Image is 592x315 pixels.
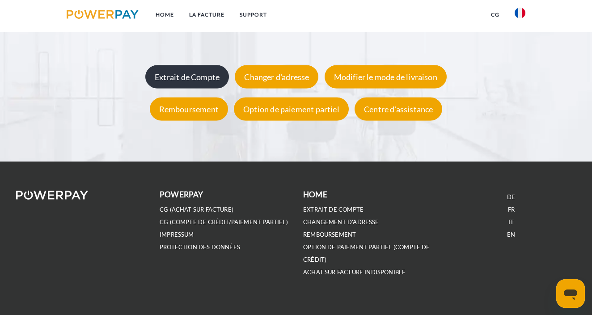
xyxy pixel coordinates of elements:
a: OPTION DE PAIEMENT PARTIEL (Compte de crédit) [303,243,430,264]
a: Support [232,7,275,23]
div: Modifier le mode de livraison [325,65,447,88]
img: fr [515,8,525,18]
a: Changer d'adresse [233,72,321,81]
div: Centre d'assistance [355,97,442,120]
iframe: Bouton de lancement de la fenêtre de messagerie [556,279,585,308]
a: IMPRESSUM [160,231,194,238]
a: FR [508,206,515,213]
a: Modifier le mode de livraison [322,72,449,81]
a: CG (Compte de crédit/paiement partiel) [160,218,288,226]
div: Changer d'adresse [235,65,318,88]
a: Remboursement [148,104,230,114]
a: DE [507,193,515,201]
a: CG [483,7,507,23]
div: Extrait de Compte [145,65,229,88]
img: logo-powerpay-white.svg [16,191,88,200]
a: IT [508,218,514,226]
a: LA FACTURE [182,7,232,23]
a: ACHAT SUR FACTURE INDISPONIBLE [303,268,406,276]
a: EN [507,231,515,238]
a: Changement d'adresse [303,218,379,226]
img: logo-powerpay.svg [67,10,139,19]
a: Extrait de Compte [143,72,231,81]
a: Home [148,7,182,23]
a: Centre d'assistance [352,104,444,114]
b: POWERPAY [160,190,203,199]
div: Remboursement [150,97,228,120]
div: Option de paiement partiel [234,97,349,120]
a: EXTRAIT DE COMPTE [303,206,364,213]
b: Home [303,190,327,199]
a: Option de paiement partiel [232,104,351,114]
a: REMBOURSEMENT [303,231,356,238]
a: PROTECTION DES DONNÉES [160,243,240,251]
a: CG (achat sur facture) [160,206,233,213]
